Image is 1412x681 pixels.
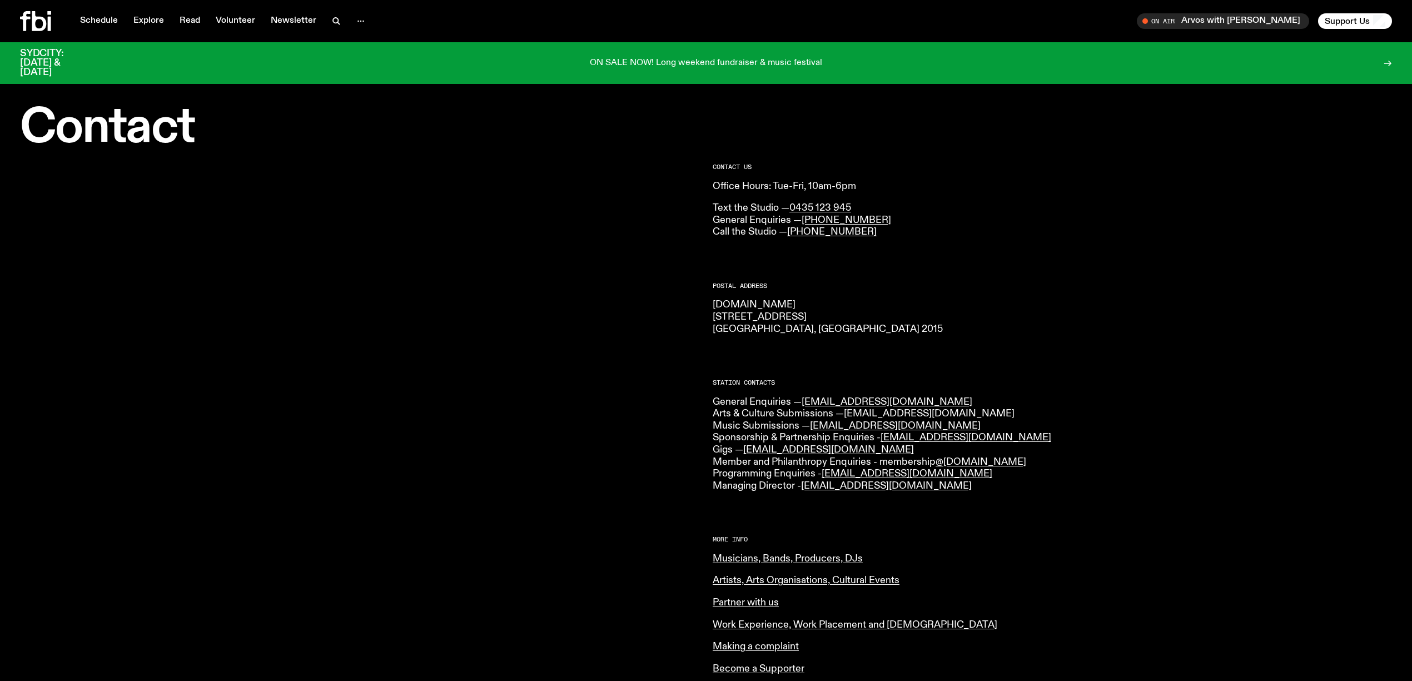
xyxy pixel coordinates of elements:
[20,106,699,151] h1: Contact
[713,164,1392,170] h2: CONTACT US
[713,380,1392,386] h2: Station Contacts
[810,421,981,431] a: [EMAIL_ADDRESS][DOMAIN_NAME]
[713,283,1392,289] h2: Postal Address
[73,13,125,29] a: Schedule
[713,396,1392,493] p: General Enquiries — Arts & Culture Submissions — Music Submissions — Sponsorship & Partnership En...
[1137,13,1309,29] button: On AirArvos with [PERSON_NAME]
[743,445,914,455] a: [EMAIL_ADDRESS][DOMAIN_NAME]
[590,58,822,68] p: ON SALE NOW! Long weekend fundraiser & music festival
[802,215,891,225] a: [PHONE_NUMBER]
[802,397,972,407] a: [EMAIL_ADDRESS][DOMAIN_NAME]
[713,664,804,674] a: Become a Supporter
[789,203,851,213] a: 0435 123 945
[713,554,863,564] a: Musicians, Bands, Producers, DJs
[844,409,1015,419] a: [EMAIL_ADDRESS][DOMAIN_NAME]
[713,575,899,585] a: Artists, Arts Organisations, Cultural Events
[713,181,1392,193] p: Office Hours: Tue-Fri, 10am-6pm
[713,598,779,608] a: Partner with us
[209,13,262,29] a: Volunteer
[713,642,799,652] a: Making a complaint
[264,13,323,29] a: Newsletter
[713,202,1392,238] p: Text the Studio — General Enquiries — Call the Studio —
[713,620,997,630] a: Work Experience, Work Placement and [DEMOGRAPHIC_DATA]
[173,13,207,29] a: Read
[713,299,1392,335] p: [DOMAIN_NAME] [STREET_ADDRESS] [GEOGRAPHIC_DATA], [GEOGRAPHIC_DATA] 2015
[787,227,877,237] a: [PHONE_NUMBER]
[801,481,972,491] a: [EMAIL_ADDRESS][DOMAIN_NAME]
[127,13,171,29] a: Explore
[1325,16,1370,26] span: Support Us
[881,433,1051,443] a: [EMAIL_ADDRESS][DOMAIN_NAME]
[822,469,992,479] a: [EMAIL_ADDRESS][DOMAIN_NAME]
[936,457,1026,467] a: @[DOMAIN_NAME]
[713,536,1392,543] h2: More Info
[1318,13,1392,29] button: Support Us
[20,49,91,77] h3: SYDCITY: [DATE] & [DATE]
